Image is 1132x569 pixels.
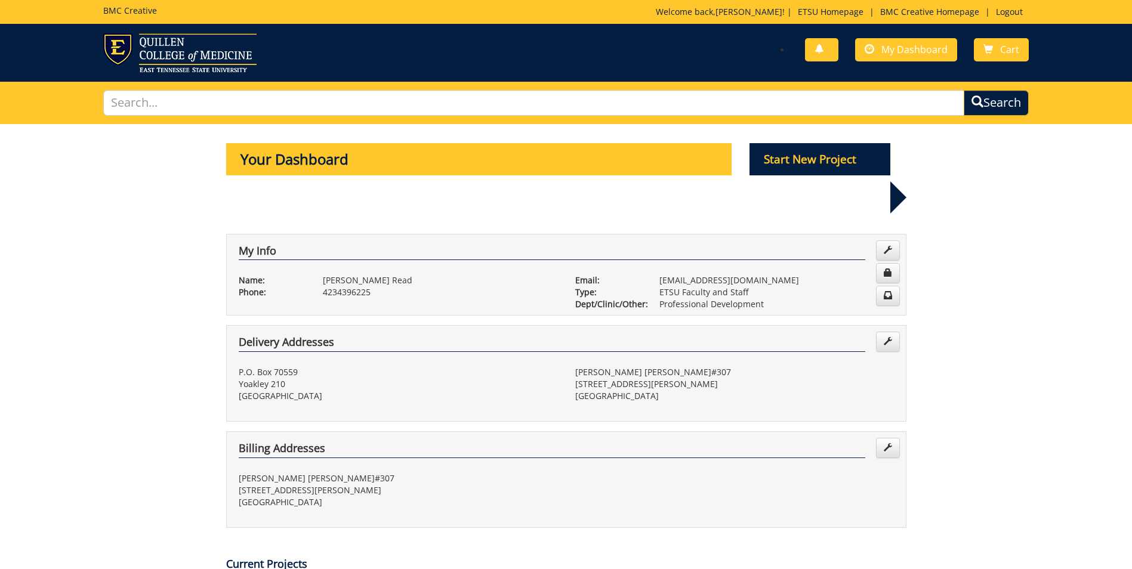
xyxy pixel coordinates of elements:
p: [STREET_ADDRESS][PERSON_NAME] [239,484,557,496]
h4: Delivery Addresses [239,336,865,352]
button: Search [964,90,1029,116]
a: BMC Creative Homepage [874,6,985,17]
span: My Dashboard [881,43,948,56]
p: Start New Project [749,143,890,175]
p: [GEOGRAPHIC_DATA] [239,496,557,508]
p: Your Dashboard [226,143,732,175]
a: Change Communication Preferences [876,286,900,306]
a: Edit Info [876,240,900,261]
p: P.O. Box 70559 [239,366,557,378]
p: Dept/Clinic/Other: [575,298,641,310]
h4: My Info [239,245,865,261]
p: Email: [575,274,641,286]
p: [STREET_ADDRESS][PERSON_NAME] [575,378,894,390]
p: [GEOGRAPHIC_DATA] [575,390,894,402]
a: Start New Project [749,154,890,166]
a: My Dashboard [855,38,957,61]
p: Yoakley 210 [239,378,557,390]
p: [PERSON_NAME] [PERSON_NAME]#307 [239,472,557,484]
a: Edit Addresses [876,438,900,458]
a: Logout [990,6,1029,17]
p: Name: [239,274,305,286]
img: ETSU logo [103,33,257,72]
a: Change Password [876,263,900,283]
p: ETSU Faculty and Staff [659,286,894,298]
p: Professional Development [659,298,894,310]
a: Edit Addresses [876,332,900,352]
p: [GEOGRAPHIC_DATA] [239,390,557,402]
a: ETSU Homepage [792,6,869,17]
p: Welcome back, ! | | | [656,6,1029,18]
p: 4234396225 [323,286,557,298]
a: Cart [974,38,1029,61]
h5: BMC Creative [103,6,157,15]
a: [PERSON_NAME] [715,6,782,17]
h4: Billing Addresses [239,443,865,458]
p: Phone: [239,286,305,298]
p: [PERSON_NAME] [PERSON_NAME]#307 [575,366,894,378]
p: [PERSON_NAME] Read [323,274,557,286]
p: Type: [575,286,641,298]
span: Cart [1000,43,1019,56]
input: Search... [103,90,964,116]
p: [EMAIL_ADDRESS][DOMAIN_NAME] [659,274,894,286]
